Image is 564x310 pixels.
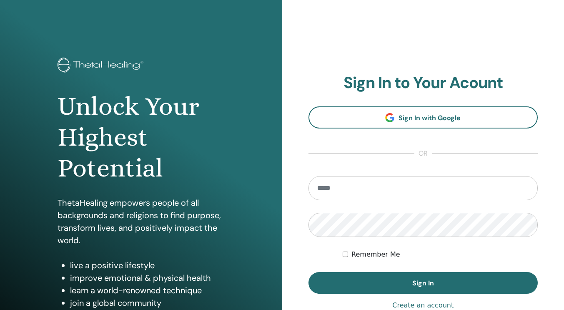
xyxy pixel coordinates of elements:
[58,91,225,184] h1: Unlock Your Highest Potential
[58,197,225,247] p: ThetaHealing empowers people of all backgrounds and religions to find purpose, transform lives, a...
[308,106,538,129] a: Sign In with Google
[399,113,461,122] span: Sign In with Google
[308,272,538,294] button: Sign In
[70,259,225,272] li: live a positive lifestyle
[412,279,434,287] span: Sign In
[414,149,432,159] span: or
[70,297,225,309] li: join a global community
[343,250,538,260] div: Keep me authenticated indefinitely or until I manually logout
[308,73,538,93] h2: Sign In to Your Acount
[70,272,225,284] li: improve emotional & physical health
[351,250,400,260] label: Remember Me
[70,284,225,297] li: learn a world-renowned technique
